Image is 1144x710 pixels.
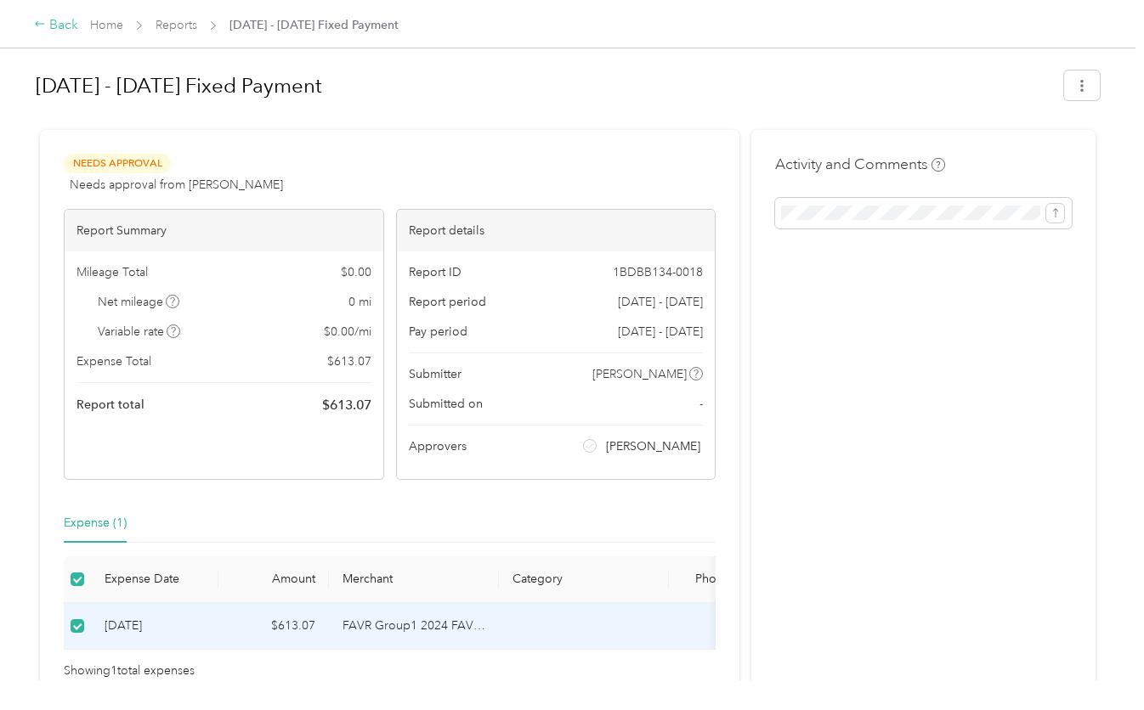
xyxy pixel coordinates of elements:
[775,154,945,175] h4: Activity and Comments
[618,293,703,311] span: [DATE] - [DATE]
[592,365,687,383] span: [PERSON_NAME]
[409,323,467,341] span: Pay period
[409,395,483,413] span: Submitted on
[341,263,371,281] span: $ 0.00
[409,437,467,455] span: Approvers
[699,395,703,413] span: -
[65,210,383,251] div: Report Summary
[409,293,486,311] span: Report period
[1049,615,1144,710] iframe: Everlance-gr Chat Button Frame
[34,15,78,36] div: Back
[229,16,399,34] span: [DATE] - [DATE] Fixed Payment
[669,556,754,603] th: Photo
[409,365,462,383] span: Submitter
[329,603,499,650] td: FAVR Group1 2024 FAVR program
[329,556,499,603] th: Merchant
[327,352,371,370] span: $ 613.07
[218,556,329,603] th: Amount
[324,323,371,341] span: $ 0.00 / mi
[348,293,371,311] span: 0 mi
[76,263,148,281] span: Mileage Total
[397,210,716,251] div: Report details
[36,65,1052,106] h1: Sep 1 - 30, 2025 Fixed Payment
[218,603,329,650] td: $613.07
[618,323,703,341] span: [DATE] - [DATE]
[76,396,144,414] span: Report total
[606,437,700,455] span: [PERSON_NAME]
[499,556,669,603] th: Category
[613,263,703,281] span: 1BDBB134-0018
[64,662,195,680] span: Showing 1 total expenses
[70,176,283,194] span: Needs approval from [PERSON_NAME]
[322,395,371,415] span: $ 613.07
[64,514,127,532] div: Expense (1)
[64,154,171,173] span: Needs Approval
[76,352,151,370] span: Expense Total
[98,323,181,341] span: Variable rate
[409,263,462,281] span: Report ID
[91,556,218,603] th: Expense Date
[90,18,123,32] a: Home
[156,18,197,32] a: Reports
[98,293,180,311] span: Net mileage
[91,603,218,650] td: 9-3-2025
